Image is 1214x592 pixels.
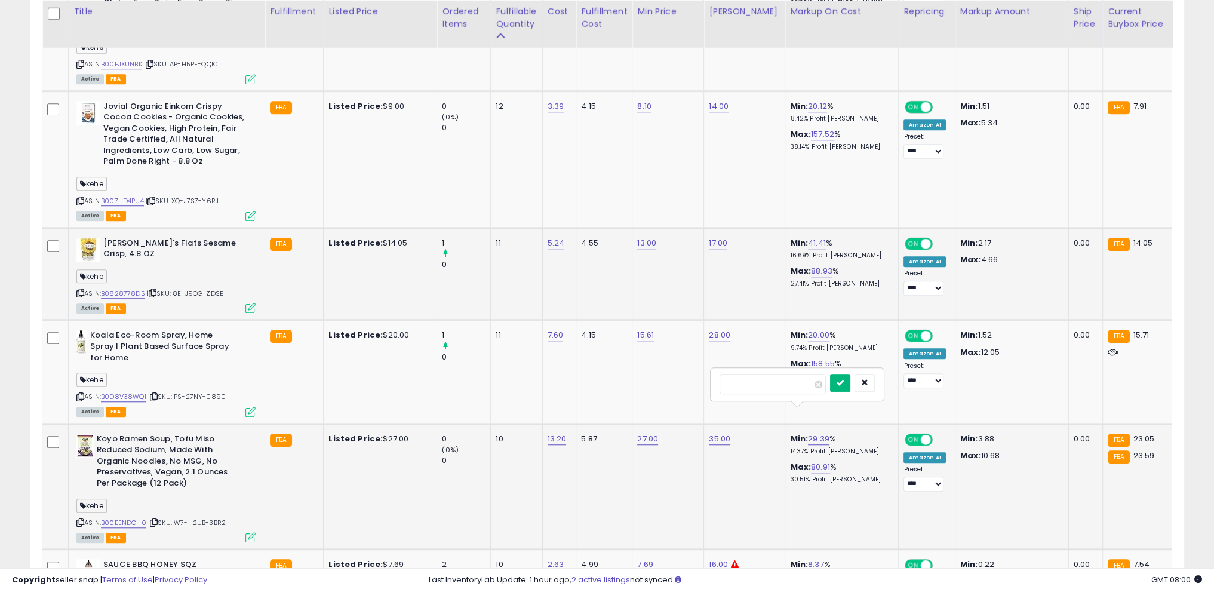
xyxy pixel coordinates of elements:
[106,407,126,417] span: FBA
[960,237,978,249] strong: Min:
[1133,237,1152,249] span: 14.05
[1108,330,1130,343] small: FBA
[581,101,623,112] div: 4.15
[581,434,623,444] div: 5.87
[76,303,104,314] span: All listings currently available for purchase on Amazon
[12,575,207,586] div: seller snap | |
[90,330,235,366] b: Koala Eco-Room Spray, Home Spray | Plant Based Surface Spray for Home
[903,133,945,159] div: Preset:
[581,330,623,341] div: 4.15
[808,329,829,341] a: 20.00
[101,289,145,299] a: B0828778DS
[785,1,899,48] th: The percentage added to the cost of goods (COGS) that forms the calculator for Min & Max prices.
[103,238,248,263] b: [PERSON_NAME]'s Flats Sesame Crisp, 4.8 OZ
[960,117,981,128] strong: Max:
[790,265,811,277] b: Max:
[1108,5,1169,30] div: Current Buybox Price
[903,5,949,18] div: Repricing
[790,344,889,352] p: 9.74% Profit [PERSON_NAME]
[811,128,834,140] a: 157.52
[960,433,978,444] strong: Min:
[906,102,921,112] span: ON
[146,196,219,205] span: | SKU: XQ-J7S7-Y6RJ
[328,434,428,444] div: $27.00
[808,433,829,445] a: 29.39
[496,434,533,444] div: 10
[155,574,207,585] a: Privacy Policy
[548,433,567,445] a: 13.20
[790,330,889,352] div: %
[442,434,490,444] div: 0
[76,101,256,220] div: ASIN:
[1108,238,1130,251] small: FBA
[790,101,889,123] div: %
[328,433,383,444] b: Listed Price:
[442,445,459,455] small: (0%)
[102,574,153,585] a: Terms of Use
[1074,434,1093,444] div: 0.00
[960,254,981,265] strong: Max:
[790,433,808,444] b: Min:
[960,434,1059,444] p: 3.88
[811,461,830,473] a: 80.91
[581,5,627,30] div: Fulfillment Cost
[101,59,142,69] a: B00EJXUNBK
[903,119,945,130] div: Amazon AI
[548,329,564,341] a: 7.60
[960,450,981,461] strong: Max:
[76,74,104,84] span: All listings currently available for purchase on Amazon
[1108,101,1130,114] small: FBA
[76,407,104,417] span: All listings currently available for purchase on Amazon
[76,269,107,283] span: kehe
[328,330,428,341] div: $20.00
[496,330,533,341] div: 11
[903,256,945,267] div: Amazon AI
[637,237,656,249] a: 13.00
[270,238,292,251] small: FBA
[960,450,1059,461] p: 10.68
[442,238,490,249] div: 1
[960,347,1059,358] p: 12.05
[148,518,226,527] span: | SKU: W7-H2UB-3BR2
[328,5,432,18] div: Listed Price
[906,238,921,249] span: ON
[429,575,1202,586] div: Last InventoryLab Update: 1 hour ago, not synced.
[1108,450,1130,464] small: FBA
[328,237,383,249] b: Listed Price:
[1133,433,1154,444] span: 23.05
[811,358,835,370] a: 158.55
[328,329,383,341] b: Listed Price:
[906,331,921,341] span: ON
[496,238,533,249] div: 11
[76,330,87,354] img: 31WkLOiut9L._SL40_.jpg
[76,330,256,415] div: ASIN:
[637,433,658,445] a: 27.00
[790,251,889,260] p: 16.69% Profit [PERSON_NAME]
[790,143,889,151] p: 38.14% Profit [PERSON_NAME]
[548,237,565,249] a: 5.24
[442,330,490,341] div: 1
[270,101,292,114] small: FBA
[548,100,564,112] a: 3.39
[931,238,950,249] span: OFF
[328,101,428,112] div: $9.00
[76,238,256,312] div: ASIN:
[709,100,729,112] a: 14.00
[808,100,827,112] a: 20.12
[790,476,889,484] p: 30.51% Profit [PERSON_NAME]
[709,433,730,445] a: 35.00
[76,499,107,513] span: kehe
[148,392,226,401] span: | SKU: PS-27NY-0890
[808,237,826,249] a: 41.41
[790,358,811,369] b: Max:
[1074,238,1093,249] div: 0.00
[106,533,126,543] span: FBA
[1074,330,1093,341] div: 0.00
[12,574,56,585] strong: Copyright
[571,574,630,585] a: 2 active listings
[903,269,945,296] div: Preset:
[581,238,623,249] div: 4.55
[637,5,699,18] div: Min Price
[442,352,490,363] div: 0
[811,265,832,277] a: 88.93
